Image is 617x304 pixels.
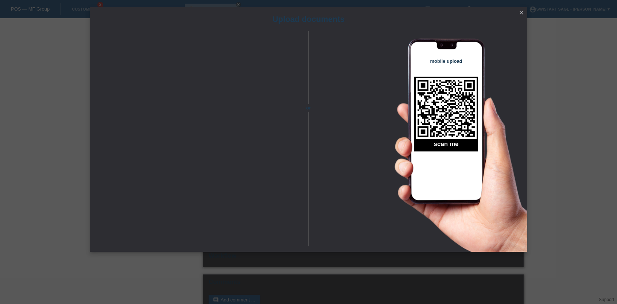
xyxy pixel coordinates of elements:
[414,58,478,64] h4: mobile upload
[519,10,524,16] i: close
[101,49,296,232] iframe: Upload
[414,141,478,151] h2: scan me
[517,9,526,18] a: close
[296,104,321,112] span: or
[90,15,527,24] h1: Upload documents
